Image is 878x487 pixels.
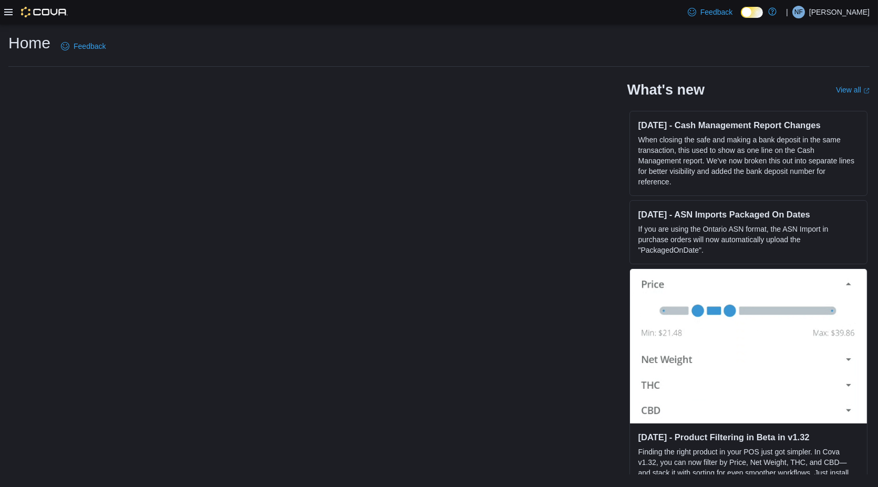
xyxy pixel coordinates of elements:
[74,41,106,51] span: Feedback
[8,33,50,54] h1: Home
[638,432,859,442] h3: [DATE] - Product Filtering in Beta in v1.32
[638,120,859,130] h3: [DATE] - Cash Management Report Changes
[638,224,859,255] p: If you are using the Ontario ASN format, the ASN Import in purchase orders will now automatically...
[21,7,68,17] img: Cova
[57,36,110,57] a: Feedback
[741,7,763,18] input: Dark Mode
[638,209,859,220] h3: [DATE] - ASN Imports Packaged On Dates
[700,7,732,17] span: Feedback
[627,81,705,98] h2: What's new
[863,88,870,94] svg: External link
[836,86,870,94] a: View allExternal link
[684,2,737,23] a: Feedback
[809,6,870,18] p: [PERSON_NAME]
[786,6,788,18] p: |
[794,6,803,18] span: NF
[792,6,805,18] div: Noah Folino
[638,134,859,187] p: When closing the safe and making a bank deposit in the same transaction, this used to show as one...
